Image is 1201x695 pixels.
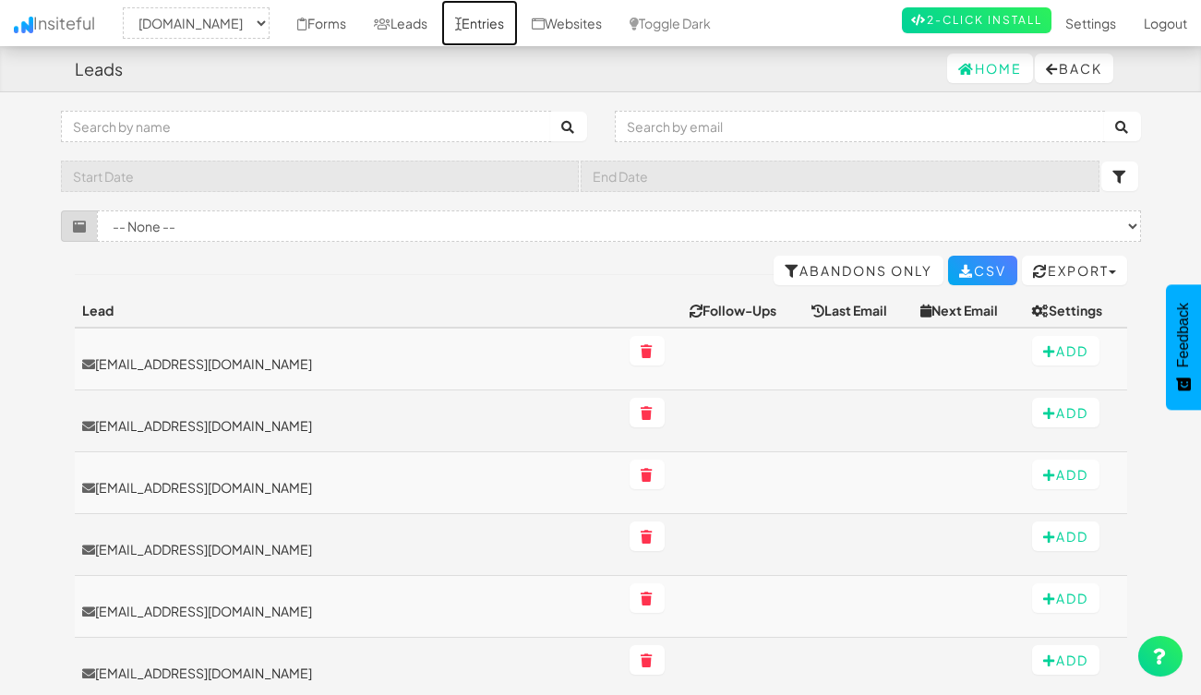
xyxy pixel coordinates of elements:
a: 2-Click Install [902,7,1051,33]
button: Add [1032,336,1099,365]
th: Follow-Ups [682,294,804,328]
a: [EMAIL_ADDRESS][DOMAIN_NAME] [82,354,615,373]
th: Last Email [804,294,913,328]
img: icon.png [14,17,33,33]
button: Export [1022,256,1127,285]
th: Settings [1025,294,1127,328]
button: Add [1032,460,1099,489]
a: [EMAIL_ADDRESS][DOMAIN_NAME] [82,540,615,558]
button: Feedback - Show survey [1166,284,1201,410]
button: Add [1032,645,1099,675]
a: [EMAIL_ADDRESS][DOMAIN_NAME] [82,478,615,497]
h4: Leads [75,60,123,78]
a: CSV [948,256,1017,285]
input: End Date [581,161,1099,192]
th: Lead [75,294,622,328]
a: Abandons Only [774,256,943,285]
span: Feedback [1175,303,1192,367]
button: Back [1035,54,1113,83]
input: Search by name [61,111,551,142]
a: [EMAIL_ADDRESS][DOMAIN_NAME] [82,664,615,682]
a: Home [947,54,1033,83]
button: Add [1032,521,1099,551]
th: Next Email [913,294,1024,328]
a: [EMAIL_ADDRESS][DOMAIN_NAME] [82,416,615,435]
input: Search by email [615,111,1105,142]
button: Add [1032,398,1099,427]
a: [EMAIL_ADDRESS][DOMAIN_NAME] [82,602,615,620]
input: Start Date [61,161,580,192]
button: Add [1032,583,1099,613]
